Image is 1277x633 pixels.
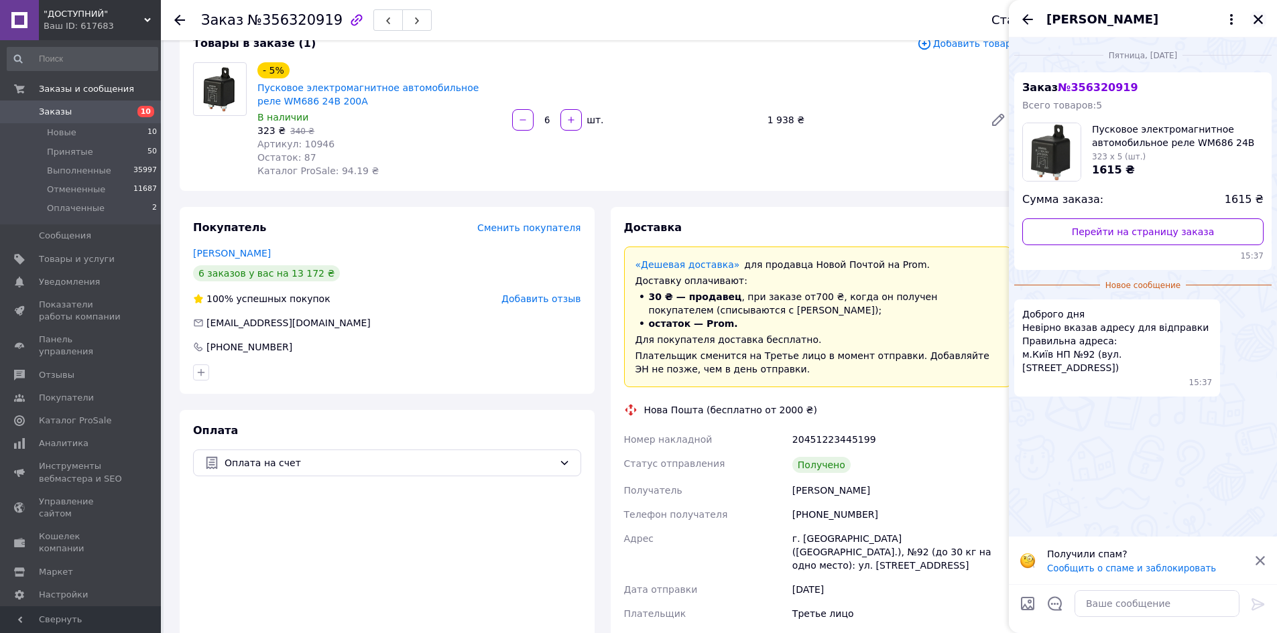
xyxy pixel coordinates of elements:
div: Нова Пошта (бесплатно от 2000 ₴) [641,403,820,417]
input: Поиск [7,47,158,71]
span: 15:37 08.08.2025 [1189,377,1213,389]
span: Сменить покупателя [477,222,581,233]
li: , при заказе от 700 ₴ , когда он получен покупателем (списываются с [PERSON_NAME]); [635,290,1001,317]
div: - 5% [257,62,290,78]
span: Пусковое электромагнитное автомобильное реле WM686 24В 200A [1092,123,1264,149]
button: [PERSON_NAME] [1046,11,1239,28]
a: Перейти на страницу заказа [1022,218,1264,245]
span: Телефон получателя [624,509,728,520]
span: 10 [147,127,157,139]
div: 6 заказов у вас на 13 172 ₴ [193,265,340,281]
div: [DATE] [790,577,1014,602]
span: 1615 ₴ [1225,192,1264,208]
span: Управление сайтом [39,496,124,520]
p: Получили спам? [1047,547,1246,561]
span: 340 ₴ [290,127,314,136]
span: Оплата на счет [225,455,554,470]
span: Заказ [1022,81,1138,94]
span: 1615 ₴ [1092,163,1135,176]
span: Покупатели [39,392,94,404]
span: Остаток: 87 [257,152,316,163]
div: Плательщик сменится на Третье лицо в момент отправки. Добавляйте ЭН не позже, чем в день отправки. [635,349,1001,376]
span: Товары в заказе (1) [193,37,316,50]
div: шт. [583,113,605,127]
div: Третье лицо [790,602,1014,626]
a: [PERSON_NAME] [193,248,271,259]
div: [PHONE_NUMBER] [790,502,1014,526]
span: Заказ [201,12,243,28]
span: [EMAIL_ADDRESS][DOMAIN_NAME] [206,318,371,328]
span: Получатель [624,485,682,496]
span: Товары и услуги [39,253,115,265]
a: Пусковое электромагнитное автомобильное реле WM686 24В 200A [257,82,479,107]
a: «Дешевая доставка» [635,259,740,270]
span: [PERSON_NAME] [1046,11,1158,28]
span: Добавить товар [917,36,1012,51]
div: Статус заказа [991,13,1081,27]
span: Артикул: 10946 [257,139,335,149]
span: Оплата [193,424,238,437]
span: Заказы и сообщения [39,83,134,95]
span: 30 ₴ — продавец [649,291,742,302]
span: Показатели работы компании [39,299,124,323]
span: "ДОСТУПНИЙ" [44,8,144,20]
span: остаток — Prom. [649,318,738,329]
div: 20451223445199 [790,427,1014,451]
span: Отмененные [47,184,105,196]
button: Сообщить о спаме и заблокировать [1047,563,1216,573]
span: 35997 [133,165,157,177]
span: Сообщения [39,230,91,242]
img: :face_with_monocle: [1020,553,1036,569]
div: 08.08.2025 [1014,48,1272,62]
span: 11687 [133,184,157,196]
img: 3952090450_w1000_h1000_puskovoe-elektromagnitnoe-avtomobilnoe.jpg [1023,123,1081,181]
span: Оплаченные [47,202,105,214]
div: Доставку оплачивают: [635,274,1001,287]
img: Пусковое электромагнитное автомобильное реле WM686 24В 200A [194,66,246,112]
span: Адрес [624,533,654,544]
div: Ваш ID: 617683 [44,20,161,32]
a: Редактировать [985,107,1012,133]
div: для продавца Новой Почтой на Prom. [635,258,1001,271]
div: г. [GEOGRAPHIC_DATA] ([GEOGRAPHIC_DATA].), №92 (до 30 кг на одно место): ул. [STREET_ADDRESS] [790,526,1014,577]
span: 2 [152,202,157,214]
button: Закрыть [1250,11,1266,27]
span: Каталог ProSale [39,415,111,427]
span: Заказы [39,106,72,118]
button: Открыть шаблоны ответов [1046,595,1064,612]
span: пятница, [DATE] [1103,50,1183,62]
span: № 356320919 [1058,81,1138,94]
span: 323 x 5 (шт.) [1092,152,1146,161]
span: Плательщик [624,608,686,619]
button: Назад [1020,11,1036,27]
span: В наличии [257,112,308,123]
span: 10 [137,106,154,117]
span: Панель управления [39,334,124,358]
span: Настройки [39,589,88,601]
span: Каталог ProSale: 94.19 ₴ [257,165,379,176]
span: Маркет [39,566,73,578]
span: Доброго дня Невірно вказав адресу для відправки Правильна адреса: м.Київ НП №92 (вул. [STREET_ADD... [1022,307,1212,374]
span: Покупатель [193,221,266,234]
div: Для покупателя доставка бесплатно. [635,333,1001,346]
span: 323 ₴ [257,125,286,136]
span: Аналитика [39,437,88,449]
div: Получено [792,457,851,473]
span: Дата отправки [624,584,698,595]
div: [PERSON_NAME] [790,478,1014,502]
div: [PHONE_NUMBER] [205,340,294,354]
div: успешных покупок [193,292,330,305]
span: №356320919 [247,12,343,28]
span: Всего товаров: 5 [1022,100,1102,111]
span: Статус отправления [624,458,725,469]
span: Доставка [624,221,682,234]
span: Номер накладной [624,434,713,445]
span: 15:37 08.08.2025 [1022,251,1264,262]
div: Вернуться назад [174,13,185,27]
span: Принятые [47,146,93,158]
span: Новые [47,127,76,139]
span: 100% [206,293,233,304]
span: Отзывы [39,369,74,381]
span: Новое сообщение [1100,280,1186,291]
div: 1 938 ₴ [762,111,979,129]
